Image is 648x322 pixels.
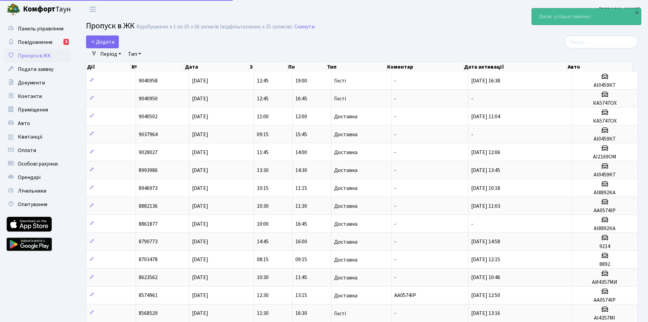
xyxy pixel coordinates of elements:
span: [DATE] [192,77,208,84]
span: АА0574ІР [394,292,416,299]
span: 08:15 [257,256,269,264]
span: Доставка [334,185,357,191]
th: З [249,62,288,72]
span: 11:00 [257,113,269,120]
span: [DATE] 13:16 [471,310,500,317]
span: 19:00 [295,77,307,84]
h5: АІ8892КА [575,225,635,232]
span: 15:45 [295,131,307,138]
span: [DATE] 13:45 [471,167,500,174]
span: Особові рахунки [18,160,58,168]
span: 8568529 [139,310,158,317]
a: Квитанції [3,130,71,144]
a: Лічильники [3,184,71,198]
span: Документи [18,79,45,86]
a: Пропуск в ЖК [3,49,71,63]
span: - [394,77,396,84]
span: Доставка [334,257,357,263]
span: [DATE] [192,202,208,210]
div: Запис успішно змінено. [532,8,641,25]
a: Опитування [3,198,71,211]
h5: AI8892KA [575,190,635,196]
span: - [394,167,396,174]
div: × [633,9,640,16]
th: Авто [567,62,633,72]
h5: КА5747ОХ [575,118,635,124]
button: Переключити навігацію [84,4,101,15]
h5: АІ4357MІ [575,315,635,321]
span: 9040950 [139,95,158,102]
span: - [394,131,396,138]
a: Панель управління [3,22,71,35]
span: - [471,95,473,102]
span: - [394,310,396,317]
div: 3 [63,39,69,45]
h5: AI2169OM [575,154,635,160]
span: Контакти [18,93,42,100]
span: Доставка [334,114,357,119]
span: 11:15 [295,184,307,192]
a: Приміщення [3,103,71,117]
span: 10:30 [257,202,269,210]
span: 13:30 [257,167,269,174]
span: 16:45 [295,95,307,102]
span: 8790773 [139,238,158,246]
span: 8703478 [139,256,158,264]
a: Період [98,48,124,60]
h5: 8892 [575,261,635,268]
span: [DATE] 12:50 [471,292,500,299]
span: 8946973 [139,184,158,192]
a: Орендарі [3,171,71,184]
span: [DATE] [192,292,208,299]
span: Доставка [334,239,357,245]
span: [DATE] 14:58 [471,238,500,246]
span: [DATE] [192,167,208,174]
a: [PERSON_NAME] [599,5,640,14]
span: - [471,131,473,138]
span: [DATE] 10:18 [471,184,500,192]
a: Тип [125,48,144,60]
span: [DATE] [192,113,208,120]
h5: АА0574ІР [575,297,635,303]
span: 8574961 [139,292,158,299]
span: 13:15 [295,292,307,299]
span: [DATE] 12:15 [471,256,500,264]
span: Доставка [334,221,357,227]
span: 14:00 [295,149,307,156]
span: Подати заявку [18,66,53,73]
th: № [131,62,184,72]
h5: AI0459KT [575,172,635,178]
span: 12:45 [257,77,269,84]
span: Гості [334,311,346,316]
span: 12:45 [257,95,269,102]
span: Гості [334,96,346,101]
a: Авто [3,117,71,130]
span: 11:30 [295,202,307,210]
span: [DATE] [192,149,208,156]
span: Панель управління [18,25,63,32]
span: 14:30 [295,167,307,174]
span: [DATE] [192,238,208,246]
span: Пропуск в ЖК [86,20,135,32]
span: - [394,202,396,210]
span: 12:30 [257,292,269,299]
span: 8623562 [139,274,158,281]
span: [DATE] [192,310,208,317]
span: 12:00 [295,113,307,120]
span: - [471,220,473,228]
span: - [394,220,396,228]
span: Пропуск в ЖК [18,52,51,59]
th: Дії [86,62,131,72]
a: Додати [86,35,119,48]
b: [PERSON_NAME] [599,6,640,13]
span: 09:15 [295,256,307,264]
span: [DATE] [192,274,208,281]
span: Орендарі [18,174,40,181]
span: 16:30 [295,310,307,317]
h5: АА0574ІР [575,207,635,214]
span: [DATE] [192,256,208,264]
h5: АИ4357МИ [575,279,635,286]
span: 11:45 [295,274,307,281]
a: Скинути [294,24,315,30]
span: 8861877 [139,220,158,228]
